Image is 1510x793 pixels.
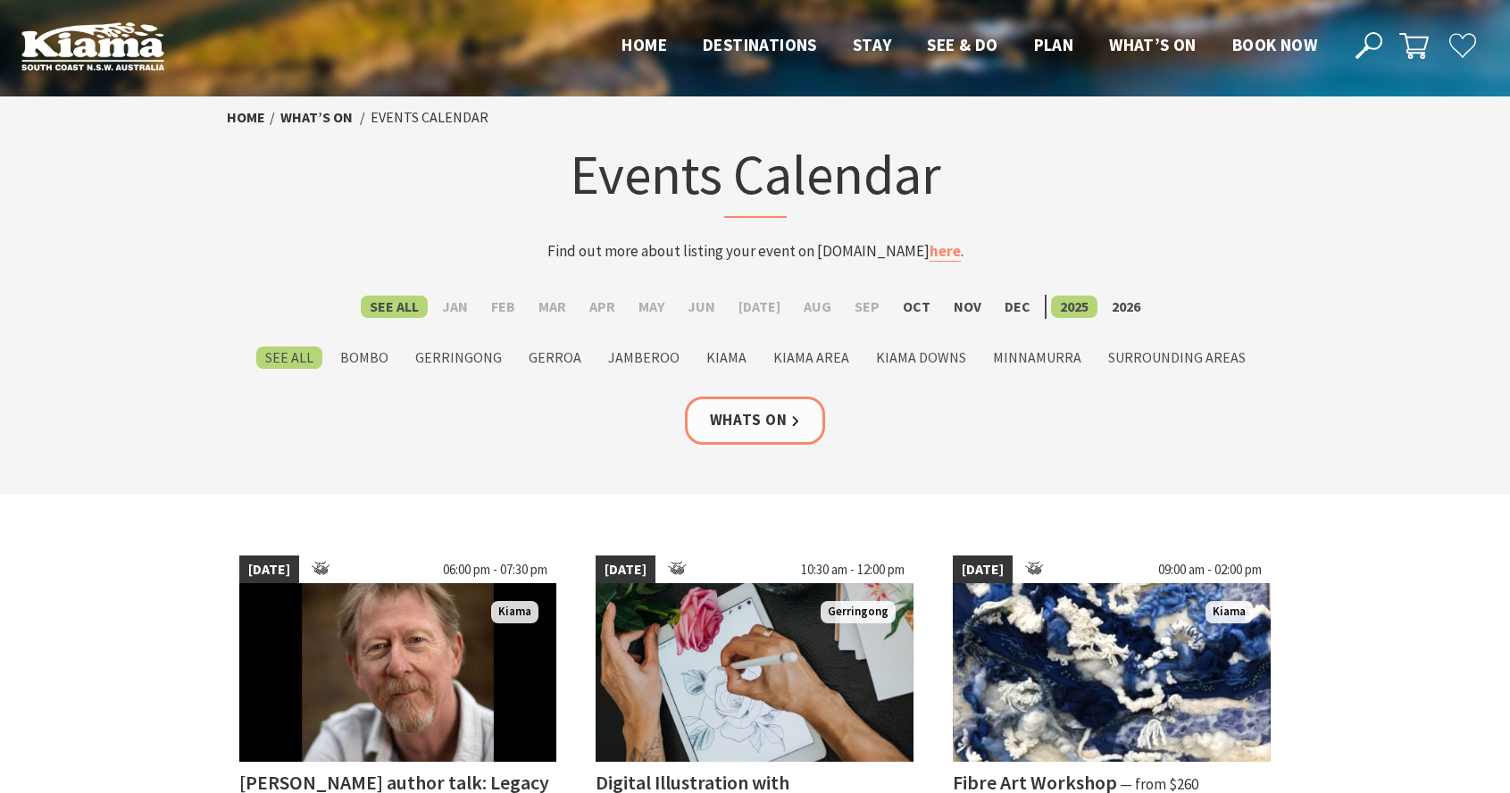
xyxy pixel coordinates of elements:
[580,296,624,318] label: Apr
[227,108,265,127] a: Home
[596,555,655,584] span: [DATE]
[1051,296,1097,318] label: 2025
[846,296,888,318] label: Sep
[630,296,673,318] label: May
[371,106,488,129] li: Events Calendar
[697,346,755,369] label: Kiama
[927,34,997,55] span: See & Do
[679,296,724,318] label: Jun
[1099,346,1255,369] label: Surrounding Areas
[239,555,299,584] span: [DATE]
[945,296,990,318] label: Nov
[433,296,477,318] label: Jan
[894,296,939,318] label: Oct
[361,296,428,318] label: See All
[1103,296,1149,318] label: 2026
[1149,555,1271,584] span: 09:00 am - 02:00 pm
[405,239,1105,263] p: Find out more about listing your event on [DOMAIN_NAME] .
[1232,34,1317,55] span: Book now
[599,346,688,369] label: Jamberoo
[1109,34,1197,55] span: What’s On
[491,601,538,623] span: Kiama
[685,396,826,444] a: Whats On
[867,346,975,369] label: Kiama Downs
[703,34,817,55] span: Destinations
[406,346,511,369] label: Gerringong
[256,346,322,369] label: See All
[434,555,556,584] span: 06:00 pm - 07:30 pm
[984,346,1090,369] label: Minnamurra
[953,555,1013,584] span: [DATE]
[792,555,914,584] span: 10:30 am - 12:00 pm
[795,296,840,318] label: Aug
[930,241,961,262] a: here
[821,601,896,623] span: Gerringong
[622,34,667,55] span: Home
[482,296,524,318] label: Feb
[530,296,575,318] label: Mar
[764,346,858,369] label: Kiama Area
[996,296,1039,318] label: Dec
[730,296,789,318] label: [DATE]
[331,346,397,369] label: Bombo
[280,108,353,127] a: What’s On
[520,346,590,369] label: Gerroa
[21,21,164,71] img: Kiama Logo
[853,34,892,55] span: Stay
[953,583,1271,762] img: Fibre Art
[1205,601,1253,623] span: Kiama
[604,31,1335,61] nav: Main Menu
[596,583,914,762] img: Woman's hands sketching an illustration of a rose on an iPad with a digital stylus
[405,138,1105,218] h1: Events Calendar
[239,583,557,762] img: Man wearing a beige shirt, with short dark blonde hair and a beard
[1034,34,1074,55] span: Plan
